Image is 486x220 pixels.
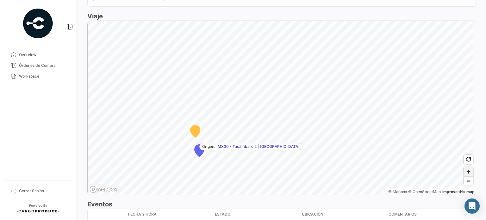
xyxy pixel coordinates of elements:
h3: Viaje [87,12,476,21]
img: powered-by.png [22,8,54,39]
h3: Eventos [87,200,476,209]
a: Mapbox [388,189,407,194]
div: Map marker [194,144,204,157]
span: Workspace [19,73,68,79]
button: Zoom in [464,167,473,176]
a: Órdenes de Compra [5,60,71,71]
div: Abrir Intercom Messenger [464,198,480,214]
span: Cerrar Sesión [19,188,68,194]
a: Mapbox logo [90,186,117,193]
canvas: Map [88,21,473,196]
span: Ubicación [302,211,323,217]
span: Overview [19,52,68,58]
a: Overview [5,49,71,60]
a: OpenStreetMap [408,189,441,194]
div: Map marker [190,125,200,138]
span: MX30 - Tacámbaro 2 | [GEOGRAPHIC_DATA] [218,144,300,149]
span: Órdenes de Compra [19,63,68,68]
span: Estado [215,211,230,217]
a: Map feedback [442,189,475,194]
span: Fecha y Hora [128,211,157,217]
a: Workspace [5,71,71,82]
span: Comentarios [389,211,417,217]
span: Origen: [202,144,215,149]
button: Zoom out [464,176,473,185]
